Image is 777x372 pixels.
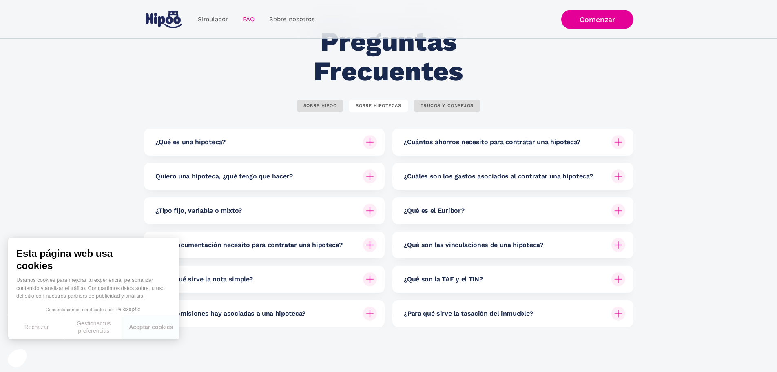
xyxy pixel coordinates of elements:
a: Comenzar [561,10,633,29]
h6: ¿Cuáles son los gastos asociados al contratar una hipoteca? [404,172,593,181]
h6: ¿Cuántos ahorros necesito para contratar una hipoteca? [404,138,580,147]
h6: ¿Qué es una hipoteca? [155,138,225,147]
a: FAQ [235,11,262,27]
h6: Quiero una hipoteca, ¿qué tengo que hacer? [155,172,293,181]
a: home [144,7,184,31]
h6: ¿Qué son las vinculaciones de una hipoteca? [404,241,543,249]
h6: ¿Para qué sirve la nota simple? [155,275,252,284]
h6: ¿Qué son la TAE y el TIN? [404,275,483,284]
div: SOBRE HIPOO [303,103,336,109]
h6: ¿Qué es el Euríbor? [404,206,464,215]
h2: Preguntas Frecuentes [268,27,509,86]
h6: ¿Qué documentación necesito para contratar una hipoteca? [155,241,342,249]
a: Sobre nosotros [262,11,322,27]
h6: ¿Qué comisiones hay asociadas a una hipoteca? [155,309,305,318]
a: Simulador [190,11,235,27]
h6: ¿Tipo fijo, variable o mixto? [155,206,242,215]
h6: ¿Para qué sirve la tasación del inmueble? [404,309,533,318]
div: TRUCOS Y CONSEJOS [421,103,474,109]
div: SOBRE HIPOTECAS [356,103,401,109]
